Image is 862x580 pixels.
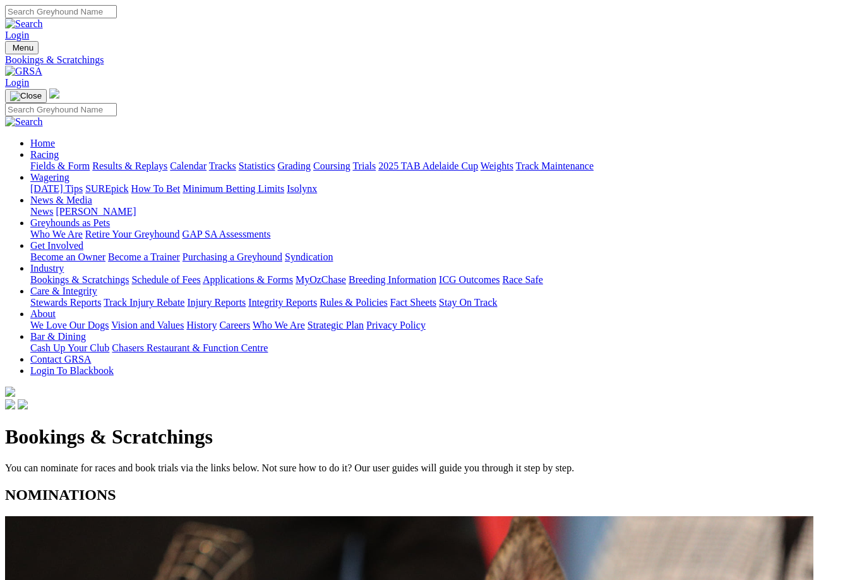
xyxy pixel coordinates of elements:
[30,229,857,240] div: Greyhounds as Pets
[30,297,857,308] div: Care & Integrity
[296,274,346,285] a: MyOzChase
[390,297,436,308] a: Fact Sheets
[516,160,594,171] a: Track Maintenance
[439,297,497,308] a: Stay On Track
[481,160,513,171] a: Weights
[5,103,117,116] input: Search
[85,229,180,239] a: Retire Your Greyhound
[5,66,42,77] img: GRSA
[5,387,15,397] img: logo-grsa-white.png
[253,320,305,330] a: Who We Are
[183,251,282,262] a: Purchasing a Greyhound
[85,183,128,194] a: SUREpick
[30,342,109,353] a: Cash Up Your Club
[10,91,42,101] img: Close
[5,54,857,66] a: Bookings & Scratchings
[49,88,59,99] img: logo-grsa-white.png
[313,160,350,171] a: Coursing
[366,320,426,330] a: Privacy Policy
[320,297,388,308] a: Rules & Policies
[131,274,200,285] a: Schedule of Fees
[308,320,364,330] a: Strategic Plan
[30,206,53,217] a: News
[92,160,167,171] a: Results & Replays
[30,263,64,274] a: Industry
[111,320,184,330] a: Vision and Values
[352,160,376,171] a: Trials
[5,30,29,40] a: Login
[13,43,33,52] span: Menu
[239,160,275,171] a: Statistics
[248,297,317,308] a: Integrity Reports
[30,206,857,217] div: News & Media
[5,41,39,54] button: Toggle navigation
[30,183,857,195] div: Wagering
[131,183,181,194] a: How To Bet
[187,297,246,308] a: Injury Reports
[30,331,86,342] a: Bar & Dining
[30,354,91,365] a: Contact GRSA
[30,320,109,330] a: We Love Our Dogs
[30,195,92,205] a: News & Media
[18,399,28,409] img: twitter.svg
[5,77,29,88] a: Login
[5,89,47,103] button: Toggle navigation
[209,160,236,171] a: Tracks
[30,297,101,308] a: Stewards Reports
[30,149,59,160] a: Racing
[30,342,857,354] div: Bar & Dining
[5,399,15,409] img: facebook.svg
[30,286,97,296] a: Care & Integrity
[30,308,56,319] a: About
[349,274,436,285] a: Breeding Information
[287,183,317,194] a: Isolynx
[30,229,83,239] a: Who We Are
[183,229,271,239] a: GAP SA Assessments
[170,160,207,171] a: Calendar
[5,462,857,474] p: You can nominate for races and book trials via the links below. Not sure how to do it? Our user g...
[502,274,542,285] a: Race Safe
[5,116,43,128] img: Search
[30,217,110,228] a: Greyhounds as Pets
[5,425,857,449] h1: Bookings & Scratchings
[56,206,136,217] a: [PERSON_NAME]
[112,342,268,353] a: Chasers Restaurant & Function Centre
[5,18,43,30] img: Search
[30,240,83,251] a: Get Involved
[30,274,857,286] div: Industry
[30,172,69,183] a: Wagering
[186,320,217,330] a: History
[5,5,117,18] input: Search
[439,274,500,285] a: ICG Outcomes
[30,160,90,171] a: Fields & Form
[108,251,180,262] a: Become a Trainer
[183,183,284,194] a: Minimum Betting Limits
[5,486,857,504] h2: NOMINATIONS
[378,160,478,171] a: 2025 TAB Adelaide Cup
[30,274,129,285] a: Bookings & Scratchings
[278,160,311,171] a: Grading
[30,365,114,376] a: Login To Blackbook
[30,183,83,194] a: [DATE] Tips
[104,297,184,308] a: Track Injury Rebate
[30,138,55,148] a: Home
[30,160,857,172] div: Racing
[30,251,105,262] a: Become an Owner
[285,251,333,262] a: Syndication
[30,320,857,331] div: About
[203,274,293,285] a: Applications & Forms
[30,251,857,263] div: Get Involved
[219,320,250,330] a: Careers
